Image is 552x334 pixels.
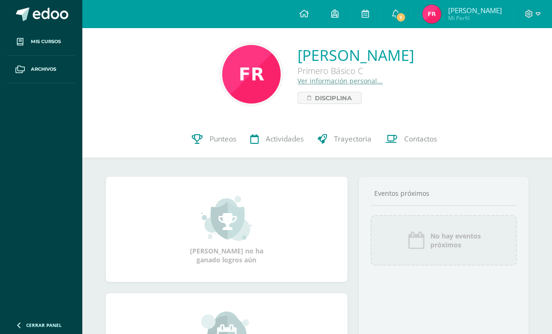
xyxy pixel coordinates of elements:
[370,189,517,198] div: Eventos próximos
[396,12,406,22] span: 1
[266,134,304,144] span: Actividades
[298,76,383,85] a: Ver información personal...
[311,120,378,158] a: Trayectoria
[448,6,502,15] span: [PERSON_NAME]
[31,38,61,45] span: Mis cursos
[185,120,243,158] a: Punteos
[298,45,414,65] a: [PERSON_NAME]
[26,322,62,328] span: Cerrar panel
[210,134,236,144] span: Punteos
[31,66,56,73] span: Archivos
[407,231,426,250] img: event_icon.png
[404,134,437,144] span: Contactos
[222,45,281,104] img: 0ec388c085e3d0f5bc3bae818d36f58c.png
[201,195,252,242] img: achievement_small.png
[180,195,273,264] div: [PERSON_NAME] no ha ganado logros aún
[298,92,362,104] a: Disciplina
[430,231,481,249] span: No hay eventos próximos
[448,14,502,22] span: Mi Perfil
[334,134,371,144] span: Trayectoria
[7,28,75,56] a: Mis cursos
[7,56,75,83] a: Archivos
[422,5,441,23] img: 1d8675760ec731325a492a654a2ba9c1.png
[378,120,444,158] a: Contactos
[243,120,311,158] a: Actividades
[315,92,352,104] span: Disciplina
[298,65,414,76] div: Primero Básico C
